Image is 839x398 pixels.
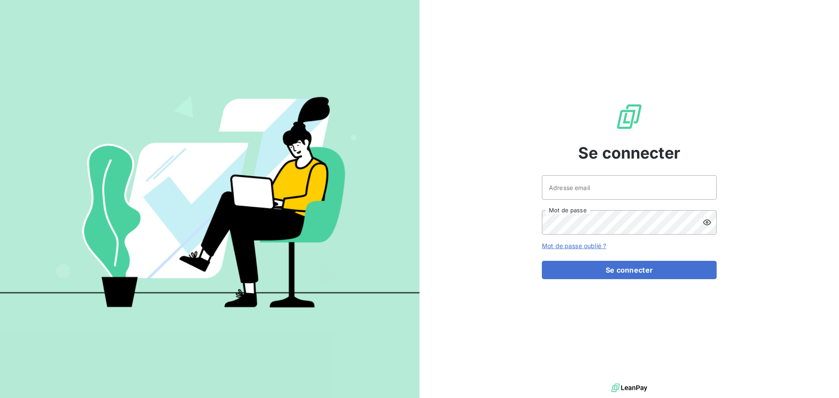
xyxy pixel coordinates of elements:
img: logo [611,381,647,395]
span: Se connecter [578,141,680,165]
button: Se connecter [542,261,717,279]
img: Logo LeanPay [615,103,643,131]
a: Mot de passe oublié ? [542,242,606,249]
input: placeholder [542,175,717,200]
